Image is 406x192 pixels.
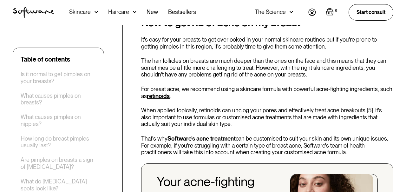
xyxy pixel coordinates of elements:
a: Open empty cart [326,8,338,17]
a: retinoids [147,93,170,99]
img: arrow down [95,9,98,15]
div: Table of contents [21,56,70,63]
p: That's why can be customised to suit your skin and its own unique issues. For example, if you're ... [141,135,393,156]
div: Skincare [69,9,91,15]
p: It's easy for your breasts to get overlooked in your normal skincare routines but if you're prone... [141,36,393,50]
a: Is it normal to get pimples on your breasts? [21,71,96,84]
a: Software's acne treatment [167,135,236,142]
a: home [13,7,54,18]
a: What causes pimples on nipples? [21,114,96,127]
h2: How to get rid of acne on my breast [141,17,393,29]
a: Are pimples on breasts a sign of [MEDICAL_DATA]? [21,156,96,170]
p: When applied topically, retinoids can unclog your pores and effectively treat acne breakouts [5].... [141,107,393,128]
a: Start consult [349,4,393,20]
a: How long do breast pimples usually last? [21,135,96,149]
div: Haircare [108,9,129,15]
img: Software Logo [13,7,54,18]
p: The hair follicles on breasts are much deeper than the ones on the face and this means that they ... [141,57,393,78]
img: arrow down [133,9,136,15]
a: What causes pimples on breasts? [21,92,96,106]
div: 0 [334,8,338,14]
p: For breast acne, we recommend using a skincare formula with powerful acne-fighting ingredients, s... [141,86,393,99]
img: arrow down [290,9,293,15]
div: The Science [255,9,286,15]
a: What do [MEDICAL_DATA] spots look like? [21,178,96,192]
